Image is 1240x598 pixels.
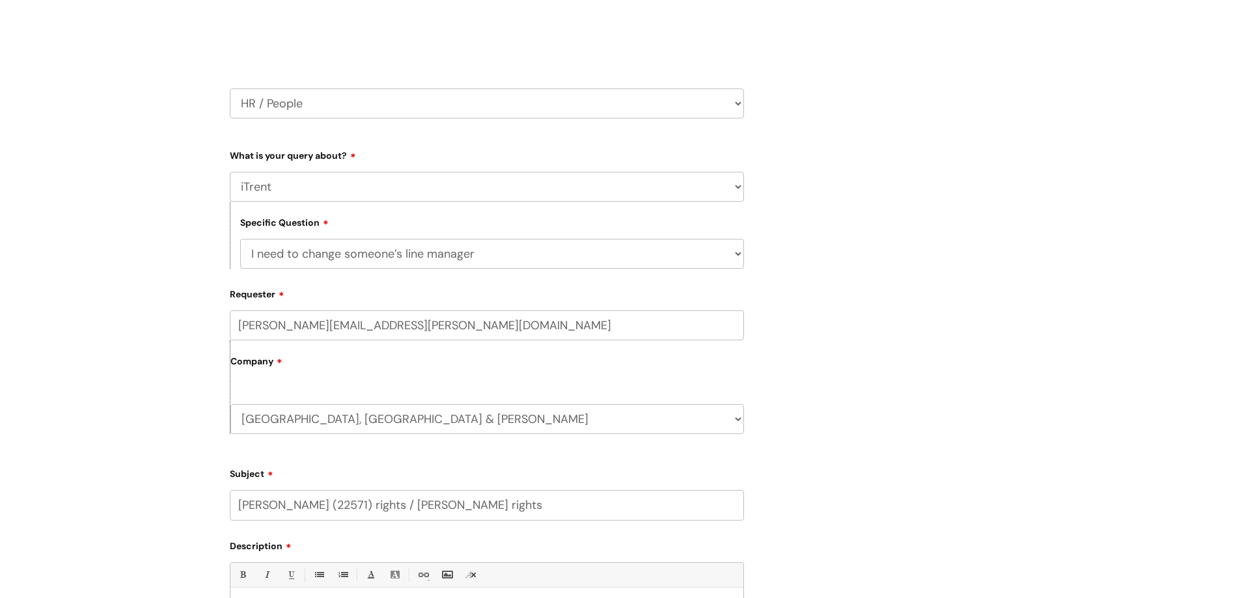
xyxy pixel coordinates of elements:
a: Link [415,567,431,583]
label: What is your query about? [230,146,744,161]
a: Insert Image... [439,567,455,583]
a: Underline(Ctrl-U) [282,567,299,583]
label: Requester [230,284,744,300]
a: 1. Ordered List (Ctrl-Shift-8) [335,567,351,583]
a: Bold (Ctrl-B) [234,567,251,583]
a: Italic (Ctrl-I) [258,567,275,583]
a: Remove formatting (Ctrl-\) [463,567,479,583]
label: Specific Question [240,215,329,228]
h2: Select issue type [230,22,744,46]
label: Company [230,351,744,381]
a: Back Color [387,567,403,583]
label: Subject [230,464,744,480]
a: • Unordered List (Ctrl-Shift-7) [310,567,327,583]
label: Description [230,536,744,552]
a: Font Color [363,567,379,583]
input: Email [230,310,744,340]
